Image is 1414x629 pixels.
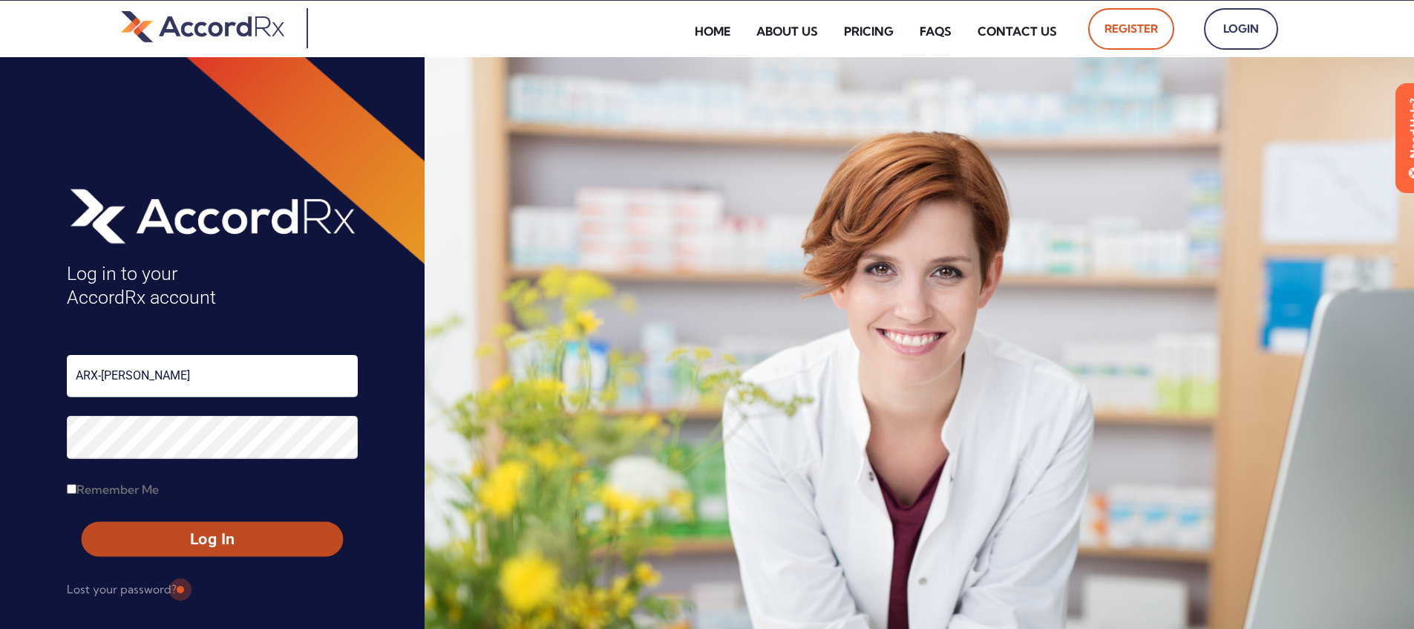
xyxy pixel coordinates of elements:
a: Pricing [833,14,905,48]
span: Login [1220,17,1262,41]
a: Home [684,14,742,48]
a: Register [1088,8,1174,50]
a: Login [1204,8,1278,50]
input: Username or Email Address [67,355,358,397]
a: Contact Us [966,14,1068,48]
a: Lost your password? [67,578,177,602]
a: FAQs [909,14,963,48]
span: Log In [95,529,330,550]
h4: Log in to your AccordRx account [67,262,358,310]
button: Log In [82,522,343,557]
img: AccordRx_logo_header_white [67,183,358,247]
label: Remember Me [67,478,159,501]
input: Remember Me [67,484,76,494]
img: default-logo [121,8,284,45]
span: Register [1104,17,1158,41]
a: About Us [745,14,829,48]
